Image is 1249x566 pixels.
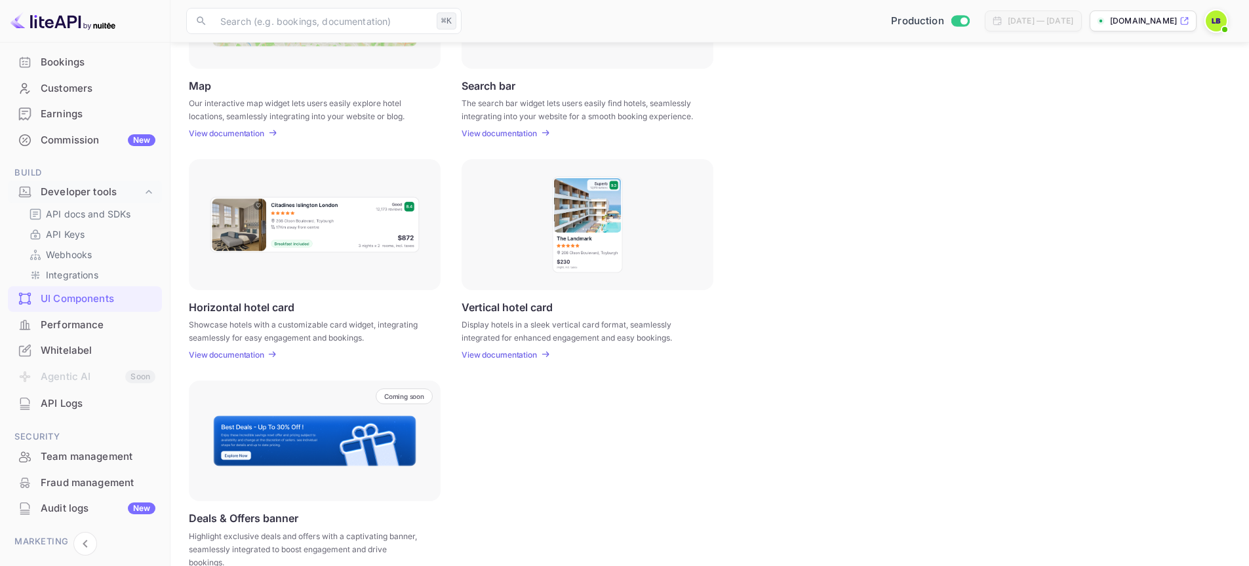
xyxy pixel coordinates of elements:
div: Performance [8,312,162,338]
div: Whitelabel [8,338,162,364]
img: Horizontal hotel card Frame [209,196,420,254]
a: View documentation [189,350,268,360]
div: Developer tools [8,181,162,204]
div: Earnings [41,107,155,122]
p: Our interactive map widget lets users easily explore hotel locations, seamlessly integrating into... [189,97,424,121]
p: Webhooks [46,248,92,261]
div: ⌘K [437,12,456,29]
div: Integrations [24,265,157,284]
p: Horizontal hotel card [189,301,294,313]
p: Vertical hotel card [462,301,553,313]
div: API Logs [41,396,155,411]
a: View documentation [189,128,268,138]
a: CommissionNew [8,128,162,152]
p: View documentation [189,128,264,138]
input: Search (e.g. bookings, documentation) [212,8,431,34]
a: Fraud management [8,470,162,495]
span: Build [8,166,162,180]
div: API Logs [8,391,162,417]
p: Showcase hotels with a customizable card widget, integrating seamlessly for easy engagement and b... [189,318,424,342]
div: Audit logs [41,501,155,516]
div: Whitelabel [41,343,155,358]
p: API Keys [46,227,85,241]
a: Team management [8,444,162,468]
img: Lipi Begum [1206,10,1227,31]
a: Whitelabel [8,338,162,362]
p: Integrations [46,268,98,282]
div: Bookings [8,50,162,75]
div: New [128,502,155,514]
div: CommissionNew [8,128,162,153]
a: Webhooks [29,248,151,261]
div: Team management [41,449,155,464]
div: Developer tools [41,185,142,200]
div: Bookings [41,55,155,70]
p: View documentation [189,350,264,360]
img: Vertical hotel card Frame [551,176,624,274]
div: [DATE] — [DATE] [1008,15,1073,27]
a: Audit logsNew [8,496,162,520]
span: Production [891,14,944,29]
p: Coming soon [384,392,424,400]
button: Collapse navigation [73,532,97,556]
a: UI Components [8,286,162,311]
a: Earnings [8,102,162,126]
img: LiteAPI logo [10,10,115,31]
div: Fraud management [41,476,155,491]
a: Bookings [8,50,162,74]
div: Switch to Sandbox mode [886,14,974,29]
p: The search bar widget lets users easily find hotels, seamlessly integrating into your website for... [462,97,697,121]
p: API docs and SDKs [46,207,131,221]
div: API docs and SDKs [24,204,157,223]
a: View documentation [462,128,541,138]
a: API Logs [8,391,162,415]
a: Home [8,24,162,48]
a: API Keys [29,227,151,241]
div: UI Components [8,286,162,312]
p: Display hotels in a sleek vertical card format, seamlessly integrated for enhanced engagement and... [462,318,697,342]
p: Search bar [462,79,515,92]
div: Customers [41,81,155,96]
span: Security [8,430,162,444]
div: Customers [8,76,162,102]
div: Fraud management [8,470,162,496]
p: Deals & Offers banner [189,512,298,525]
div: Commission [41,133,155,148]
div: UI Components [41,292,155,307]
div: Audit logsNew [8,496,162,521]
p: View documentation [462,350,537,360]
p: [DOMAIN_NAME] [1110,15,1177,27]
img: Banner Frame [212,415,417,467]
div: Team management [8,444,162,470]
div: New [128,134,155,146]
p: View documentation [462,128,537,138]
a: API docs and SDKs [29,207,151,221]
div: API Keys [24,225,157,244]
a: Integrations [29,268,151,282]
div: Webhooks [24,245,157,264]
a: View documentation [462,350,541,360]
p: Map [189,79,211,92]
span: Marketing [8,535,162,549]
a: Customers [8,76,162,100]
a: Performance [8,312,162,337]
div: Performance [41,318,155,333]
div: Earnings [8,102,162,127]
